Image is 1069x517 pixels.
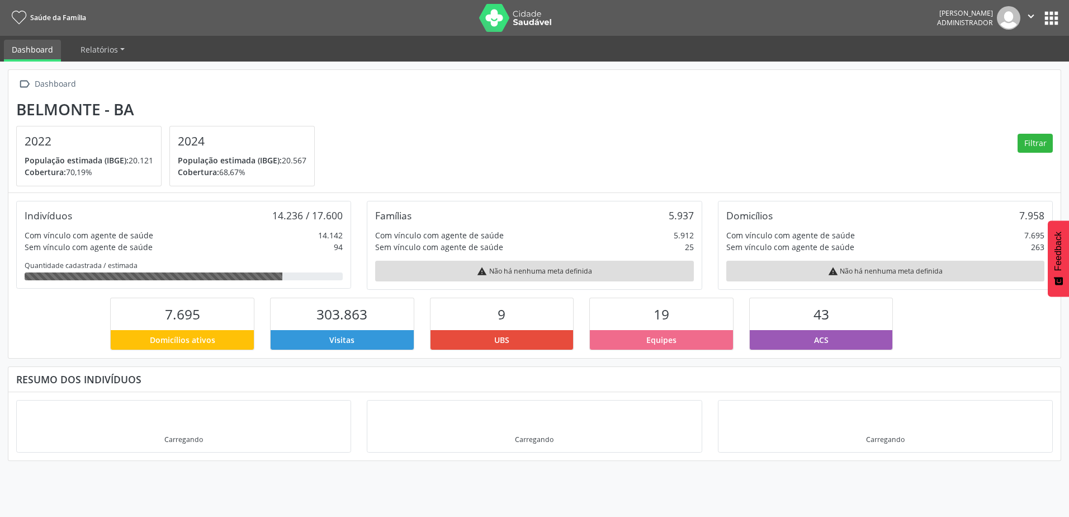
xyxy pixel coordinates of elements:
[375,261,693,281] div: Não há nenhuma meta definida
[25,155,129,166] span: População estimada (IBGE):
[494,334,509,346] span: UBS
[937,8,993,18] div: [PERSON_NAME]
[25,209,72,222] div: Indivíduos
[178,134,306,148] h4: 2024
[828,266,838,276] i: warning
[25,166,153,178] p: 70,19%
[685,241,694,253] div: 25
[81,44,118,55] span: Relatórios
[25,134,153,148] h4: 2022
[150,334,215,346] span: Domicílios ativos
[178,154,306,166] p: 20.567
[1031,241,1044,253] div: 263
[334,241,343,253] div: 94
[997,6,1020,30] img: img
[726,209,773,222] div: Domicílios
[726,241,854,253] div: Sem vínculo com agente de saúde
[32,76,78,92] div: Dashboard
[375,209,411,222] div: Famílias
[1024,229,1044,241] div: 7.695
[813,305,829,323] span: 43
[318,229,343,241] div: 14.142
[866,435,905,444] div: Carregando
[165,305,200,323] span: 7.695
[669,209,694,222] div: 5.937
[25,261,343,270] div: Quantidade cadastrada / estimada
[1019,209,1044,222] div: 7.958
[30,13,86,22] span: Saúde da Família
[674,229,694,241] div: 5.912
[937,18,993,27] span: Administrador
[16,76,78,92] a:  Dashboard
[25,167,66,177] span: Cobertura:
[178,167,219,177] span: Cobertura:
[16,100,323,119] div: Belmonte - BA
[25,241,153,253] div: Sem vínculo com agente de saúde
[726,229,855,241] div: Com vínculo com agente de saúde
[375,241,503,253] div: Sem vínculo com agente de saúde
[1025,10,1037,22] i: 
[25,229,153,241] div: Com vínculo com agente de saúde
[73,40,133,59] a: Relatórios
[515,435,554,444] div: Carregando
[814,334,829,346] span: ACS
[16,373,1053,386] div: Resumo dos indivíduos
[1020,6,1042,30] button: 
[16,76,32,92] i: 
[178,166,306,178] p: 68,67%
[1042,8,1061,28] button: apps
[329,334,354,346] span: Visitas
[1053,232,1063,271] span: Feedback
[646,334,677,346] span: Equipes
[316,305,367,323] span: 303.863
[498,305,505,323] span: 9
[25,154,153,166] p: 20.121
[1048,220,1069,297] button: Feedback - Mostrar pesquisa
[8,8,86,27] a: Saúde da Família
[477,266,487,276] i: warning
[375,229,504,241] div: Com vínculo com agente de saúde
[726,261,1044,281] div: Não há nenhuma meta definida
[178,155,282,166] span: População estimada (IBGE):
[654,305,669,323] span: 19
[1018,134,1053,153] button: Filtrar
[164,435,203,444] div: Carregando
[272,209,343,222] div: 14.236 / 17.600
[4,40,61,62] a: Dashboard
